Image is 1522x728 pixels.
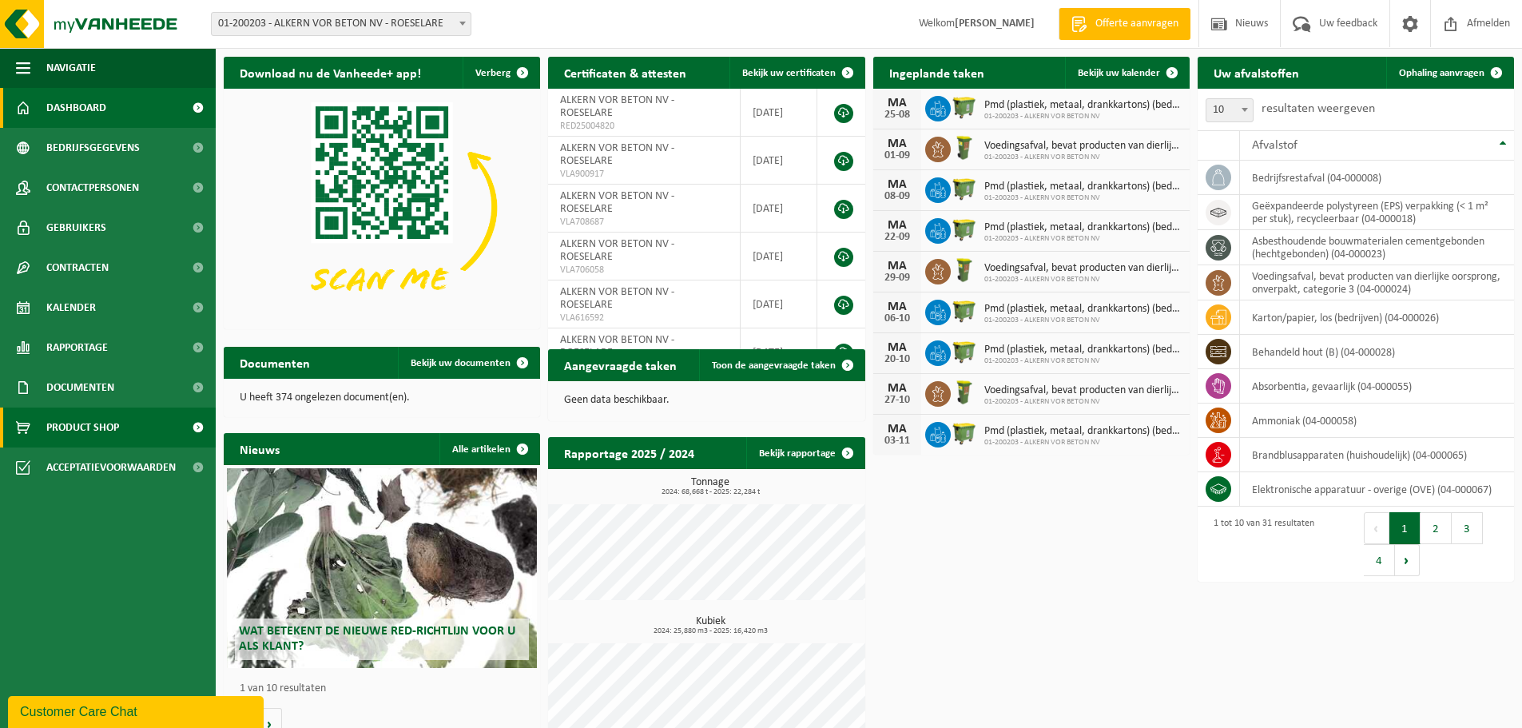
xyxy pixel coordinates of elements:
div: 20-10 [881,354,913,365]
span: ALKERN VOR BETON NV - ROESELARE [560,142,674,167]
div: 08-09 [881,191,913,202]
span: Afvalstof [1252,139,1297,152]
span: Toon de aangevraagde taken [712,360,836,371]
a: Toon de aangevraagde taken [699,349,864,381]
h2: Uw afvalstoffen [1198,57,1315,88]
span: Bekijk uw kalender [1078,68,1160,78]
h2: Certificaten & attesten [548,57,702,88]
h2: Nieuws [224,433,296,464]
button: 2 [1421,512,1452,544]
span: Product Shop [46,408,119,448]
h2: Download nu de Vanheede+ app! [224,57,437,88]
a: Bekijk uw kalender [1065,57,1188,89]
span: Navigatie [46,48,96,88]
span: 10 [1206,99,1253,121]
span: Pmd (plastiek, metaal, drankkartons) (bedrijven) [984,221,1182,234]
img: WB-1100-HPE-GN-50 [951,297,978,324]
span: 01-200203 - ALKERN VOR BETON NV [984,275,1182,284]
div: 01-09 [881,150,913,161]
div: 25-08 [881,109,913,121]
span: 01-200203 - ALKERN VOR BETON NV [984,356,1182,366]
span: Ophaling aanvragen [1399,68,1484,78]
td: brandblusapparaten (huishoudelijk) (04-000065) [1240,438,1514,472]
span: VLA616592 [560,312,728,324]
button: 4 [1364,544,1395,576]
span: Dashboard [46,88,106,128]
td: [DATE] [741,137,817,185]
span: Kalender [46,288,96,328]
span: 01-200203 - ALKERN VOR BETON NV [984,438,1182,448]
div: MA [881,423,913,436]
p: U heeft 374 ongelezen document(en). [240,392,524,404]
span: Bekijk uw certificaten [742,68,836,78]
img: WB-0060-HPE-GN-50 [951,379,978,406]
a: Offerte aanvragen [1059,8,1190,40]
div: MA [881,97,913,109]
button: Next [1395,544,1420,576]
span: 01-200203 - ALKERN VOR BETON NV - ROESELARE [211,12,471,36]
button: 1 [1389,512,1421,544]
a: Wat betekent de nieuwe RED-richtlijn voor u als klant? [227,468,537,668]
span: Documenten [46,368,114,408]
img: WB-1100-HPE-GN-50 [951,175,978,202]
span: VLA900917 [560,168,728,181]
div: MA [881,341,913,354]
td: asbesthoudende bouwmaterialen cementgebonden (hechtgebonden) (04-000023) [1240,230,1514,265]
span: Voedingsafval, bevat producten van dierlijke oorsprong, onverpakt, categorie 3 [984,384,1182,397]
span: Verberg [475,68,511,78]
td: [DATE] [741,89,817,137]
span: Bedrijfsgegevens [46,128,140,168]
h2: Documenten [224,347,326,378]
h2: Rapportage 2025 / 2024 [548,437,710,468]
span: Contracten [46,248,109,288]
td: bedrijfsrestafval (04-000008) [1240,161,1514,195]
div: MA [881,260,913,273]
span: 2024: 68,668 t - 2025: 22,284 t [556,488,864,496]
td: [DATE] [741,280,817,328]
div: MA [881,382,913,395]
h2: Aangevraagde taken [548,349,693,380]
span: Pmd (plastiek, metaal, drankkartons) (bedrijven) [984,99,1182,112]
span: Contactpersonen [46,168,139,208]
a: Bekijk uw documenten [398,347,538,379]
button: Verberg [463,57,538,89]
span: Gebruikers [46,208,106,248]
span: 01-200203 - ALKERN VOR BETON NV [984,112,1182,121]
a: Bekijk uw certificaten [729,57,864,89]
span: RED25004820 [560,120,728,133]
span: Acceptatievoorwaarden [46,448,176,487]
button: Previous [1364,512,1389,544]
p: Geen data beschikbaar. [564,395,848,406]
p: 1 van 10 resultaten [240,683,532,694]
div: 03-11 [881,436,913,447]
span: ALKERN VOR BETON NV - ROESELARE [560,334,674,359]
div: 1 tot 10 van 31 resultaten [1206,511,1314,578]
img: WB-1100-HPE-GN-50 [951,216,978,243]
td: elektronische apparatuur - overige (OVE) (04-000067) [1240,472,1514,507]
span: Voedingsafval, bevat producten van dierlijke oorsprong, onverpakt, categorie 3 [984,262,1182,275]
span: 01-200203 - ALKERN VOR BETON NV [984,193,1182,203]
a: Ophaling aanvragen [1386,57,1512,89]
span: Pmd (plastiek, metaal, drankkartons) (bedrijven) [984,181,1182,193]
div: MA [881,300,913,313]
span: ALKERN VOR BETON NV - ROESELARE [560,190,674,215]
img: WB-1100-HPE-GN-50 [951,420,978,447]
span: 01-200203 - ALKERN VOR BETON NV [984,397,1182,407]
img: Download de VHEPlus App [224,89,540,326]
span: 01-200203 - ALKERN VOR BETON NV [984,153,1182,162]
span: Pmd (plastiek, metaal, drankkartons) (bedrijven) [984,425,1182,438]
iframe: chat widget [8,693,267,728]
div: 29-09 [881,273,913,284]
span: Offerte aanvragen [1091,16,1182,32]
div: MA [881,137,913,150]
span: VLA708687 [560,216,728,229]
span: Bekijk uw documenten [411,358,511,368]
span: ALKERN VOR BETON NV - ROESELARE [560,286,674,311]
button: 3 [1452,512,1483,544]
td: ammoniak (04-000058) [1240,404,1514,438]
td: [DATE] [741,233,817,280]
div: 06-10 [881,313,913,324]
div: 22-09 [881,232,913,243]
span: VLA706058 [560,264,728,276]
